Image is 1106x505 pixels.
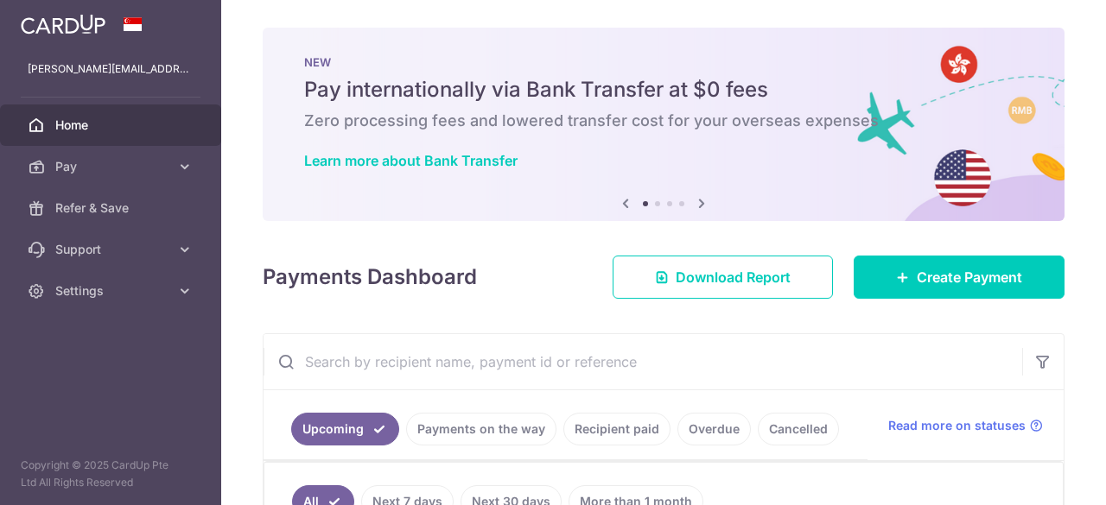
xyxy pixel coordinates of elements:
[263,28,1065,221] img: Bank transfer banner
[291,413,399,445] a: Upcoming
[888,417,1043,434] a: Read more on statuses
[758,413,839,445] a: Cancelled
[676,267,791,287] span: Download Report
[613,256,833,299] a: Download Report
[304,55,1023,69] p: NEW
[55,158,169,175] span: Pay
[55,282,169,300] span: Settings
[677,413,751,445] a: Overdue
[55,117,169,134] span: Home
[304,76,1023,104] h5: Pay internationally via Bank Transfer at $0 fees
[304,110,1023,131] h6: Zero processing fees and lowered transfer cost for your overseas expenses
[854,256,1065,299] a: Create Payment
[406,413,556,445] a: Payments on the way
[263,262,477,293] h4: Payments Dashboard
[995,453,1089,496] iframe: Opens a widget where you can find more information
[304,152,518,169] a: Learn more about Bank Transfer
[21,14,105,35] img: CardUp
[28,60,194,78] p: [PERSON_NAME][EMAIL_ADDRESS][DOMAIN_NAME]
[55,199,169,217] span: Refer & Save
[888,417,1026,434] span: Read more on statuses
[563,413,671,445] a: Recipient paid
[264,334,1022,389] input: Search by recipient name, payment id or reference
[917,267,1022,287] span: Create Payment
[55,241,169,258] span: Support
